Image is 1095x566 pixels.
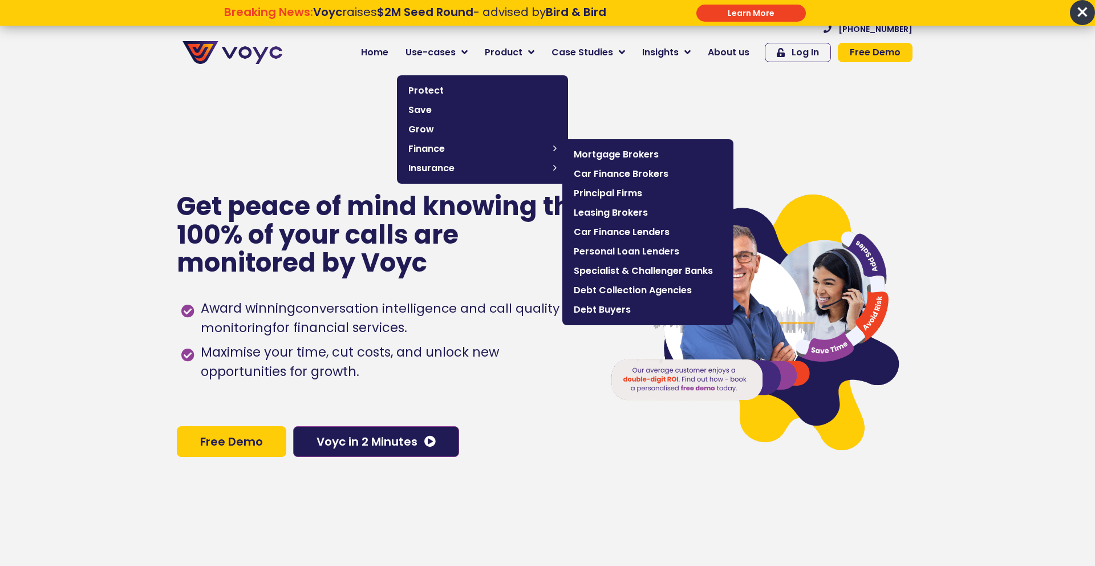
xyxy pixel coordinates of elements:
span: Case Studies [551,46,613,59]
h1: conversation intelligence and call quality monitoring [201,300,559,337]
span: Debt Buyers [574,303,722,317]
span: Principal Firms [574,187,722,200]
a: Leasing Brokers [568,203,728,223]
a: Free Demo [838,43,912,62]
a: Home [352,41,397,64]
a: Car Finance Brokers [568,164,728,184]
img: voyc-full-logo [182,41,282,64]
a: Insurance [403,159,562,178]
p: Get peace of mind knowing that 100% of your calls are monitored by Voyc [177,192,601,277]
span: Finance [408,142,547,156]
a: Specialist & Challenger Banks [568,261,728,281]
span: Grow [408,123,557,136]
span: Maximise your time, cut costs, and unlock new opportunities for growth. [198,343,587,382]
a: About us [699,41,758,64]
a: Grow [403,120,562,139]
span: Award winning for financial services. [198,299,587,338]
a: Debt Buyers [568,300,728,320]
span: About us [708,46,749,59]
div: Breaking News: Voyc raises $2M Seed Round - advised by Bird & Bird [167,5,664,33]
a: Save [403,100,562,120]
a: Log In [765,43,831,62]
a: Car Finance Lenders [568,223,728,242]
span: Free Demo [200,436,263,447]
span: Save [408,103,557,117]
strong: $2M Seed Round [377,4,473,20]
a: Voyc in 2 Minutes [293,426,459,457]
div: Submit [696,5,806,22]
span: Protect [408,84,557,98]
a: Case Studies [543,41,634,64]
strong: Voyc [313,4,342,20]
span: [PHONE_NUMBER] [838,25,912,33]
span: Insurance [408,161,547,175]
span: Debt Collection Agencies [574,284,722,297]
span: Use-cases [405,46,456,59]
span: Voyc in 2 Minutes [317,436,417,447]
span: Car Finance Lenders [574,225,722,239]
strong: Bird & Bird [546,4,606,20]
span: Mortgage Brokers [574,148,722,161]
span: Specialist & Challenger Banks [574,264,722,278]
span: Free Demo [850,48,901,57]
span: Home [361,46,388,59]
span: Insights [642,46,679,59]
span: raises - advised by [313,4,606,20]
a: Principal Firms [568,184,728,203]
span: Car Finance Brokers [574,167,722,181]
a: Mortgage Brokers [568,145,728,164]
a: Debt Collection Agencies [568,281,728,300]
a: [PHONE_NUMBER] [824,25,912,33]
strong: Breaking News: [224,4,313,20]
a: Insights [634,41,699,64]
span: Log In [792,48,819,57]
a: Protect [403,81,562,100]
span: Leasing Brokers [574,206,722,220]
a: Product [476,41,543,64]
a: Personal Loan Lenders [568,242,728,261]
a: Use-cases [397,41,476,64]
a: Free Demo [177,426,286,457]
span: Product [485,46,522,59]
a: Finance [403,139,562,159]
span: Personal Loan Lenders [574,245,722,258]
